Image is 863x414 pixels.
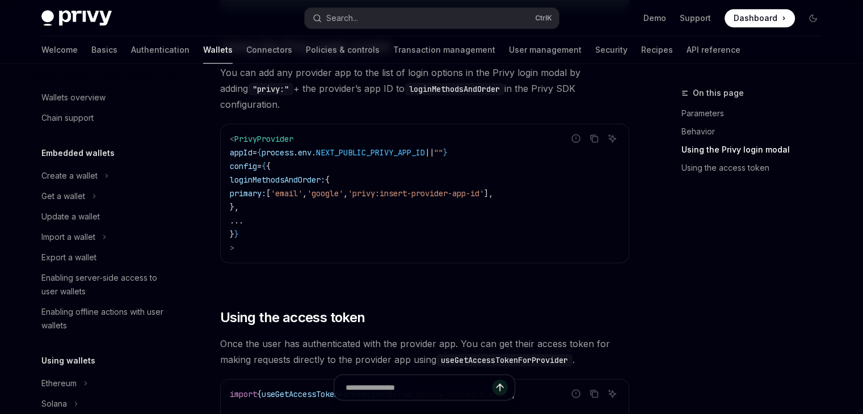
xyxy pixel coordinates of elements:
button: Get a wallet [32,186,178,206]
span: On this page [693,86,744,100]
a: Export a wallet [32,247,178,268]
a: Policies & controls [306,36,380,64]
a: Support [680,12,711,24]
button: Toggle dark mode [804,9,822,27]
span: , [343,188,348,198]
code: loginMethodsAndOrder [405,83,504,95]
button: Import a wallet [32,227,178,247]
span: > [230,243,234,253]
span: PrivyProvider [234,134,293,144]
a: Transaction management [393,36,495,64]
a: Security [595,36,628,64]
span: { [262,161,266,171]
span: process [262,147,293,158]
span: loginMethodsAndOrder: [230,175,325,185]
code: "privy:" [248,83,293,95]
a: API reference [687,36,740,64]
a: Behavior [681,122,831,141]
span: } [443,147,448,158]
button: Solana [32,394,178,414]
a: Enabling offline actions with user wallets [32,302,178,336]
span: Ctrl K [535,14,552,23]
span: ... [230,216,243,226]
div: Import a wallet [41,230,95,244]
span: Once the user has authenticated with the provider app. You can get their access token for making ... [220,336,629,367]
a: Basics [91,36,117,64]
span: < [230,134,234,144]
span: } [230,229,234,239]
span: NEXT_PUBLIC_PRIVY_APP_ID [316,147,425,158]
span: . [293,147,298,158]
button: Send message [492,379,508,395]
a: Recipes [641,36,673,64]
span: = [252,147,257,158]
a: Enabling server-side access to user wallets [32,268,178,302]
button: Search...CtrlK [305,8,559,28]
span: || [425,147,434,158]
button: Ethereum [32,373,178,394]
span: env [298,147,311,158]
span: = [257,161,262,171]
span: "" [434,147,443,158]
div: Create a wallet [41,169,98,183]
span: 'privy:insert-provider-app-id' [348,188,484,198]
a: Connectors [246,36,292,64]
a: Using the Privy login modal [681,141,831,159]
span: }, [230,202,239,212]
div: Ethereum [41,377,77,390]
button: Copy the contents from the code block [587,131,601,146]
span: appId [230,147,252,158]
input: Ask a question... [346,375,492,400]
a: Wallets overview [32,87,178,108]
div: Update a wallet [41,210,100,223]
div: Solana [41,397,67,411]
code: useGetAccessTokenForProvider [436,354,572,366]
button: Create a wallet [32,166,178,186]
div: Enabling offline actions with user wallets [41,305,171,332]
span: 'email' [271,188,302,198]
span: You can add any provider app to the list of login options in the Privy login modal by adding + th... [220,65,629,112]
span: ], [484,188,493,198]
span: . [311,147,316,158]
a: Authentication [131,36,190,64]
a: Update a wallet [32,206,178,227]
div: Get a wallet [41,189,85,203]
span: Dashboard [734,12,777,24]
a: Parameters [681,104,831,122]
div: Wallets overview [41,91,106,104]
span: { [325,175,330,185]
a: Wallets [203,36,233,64]
button: Report incorrect code [569,131,583,146]
div: Enabling server-side access to user wallets [41,271,171,298]
span: primary: [230,188,266,198]
h5: Using wallets [41,354,95,367]
h5: Embedded wallets [41,146,115,160]
a: Dashboard [725,9,795,27]
div: Search... [326,11,358,25]
span: config [230,161,257,171]
a: Chain support [32,108,178,128]
a: Using the access token [681,159,831,177]
span: [ [266,188,271,198]
span: , [302,188,307,198]
span: 'google' [307,188,343,198]
div: Export a wallet [41,251,96,264]
button: Ask AI [605,131,620,146]
img: dark logo [41,10,112,26]
a: Demo [643,12,666,24]
a: User management [509,36,582,64]
span: { [257,147,262,158]
span: { [266,161,271,171]
div: Chain support [41,111,94,125]
a: Welcome [41,36,78,64]
span: } [234,229,239,239]
span: Using the access token [220,309,365,327]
